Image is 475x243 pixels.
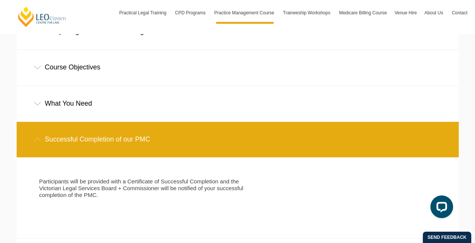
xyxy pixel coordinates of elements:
a: Medicare Billing Course [335,2,391,24]
a: Practice Management Course [210,2,279,24]
div: Successful Completion of our PMC [17,122,459,157]
a: CPD Programs [171,2,210,24]
p: Participants will be provided with a Certificate of Successful Completion and the Victorian Legal... [39,178,259,198]
a: About Us [421,2,448,24]
a: Practical Legal Training [116,2,172,24]
a: Venue Hire [391,2,421,24]
a: [PERSON_NAME] Centre for Law [17,6,67,28]
iframe: LiveChat chat widget [424,192,456,224]
div: What You Need [17,86,459,121]
a: Traineeship Workshops [279,2,335,24]
a: Contact [448,2,471,24]
div: Course Objectives [17,50,459,85]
